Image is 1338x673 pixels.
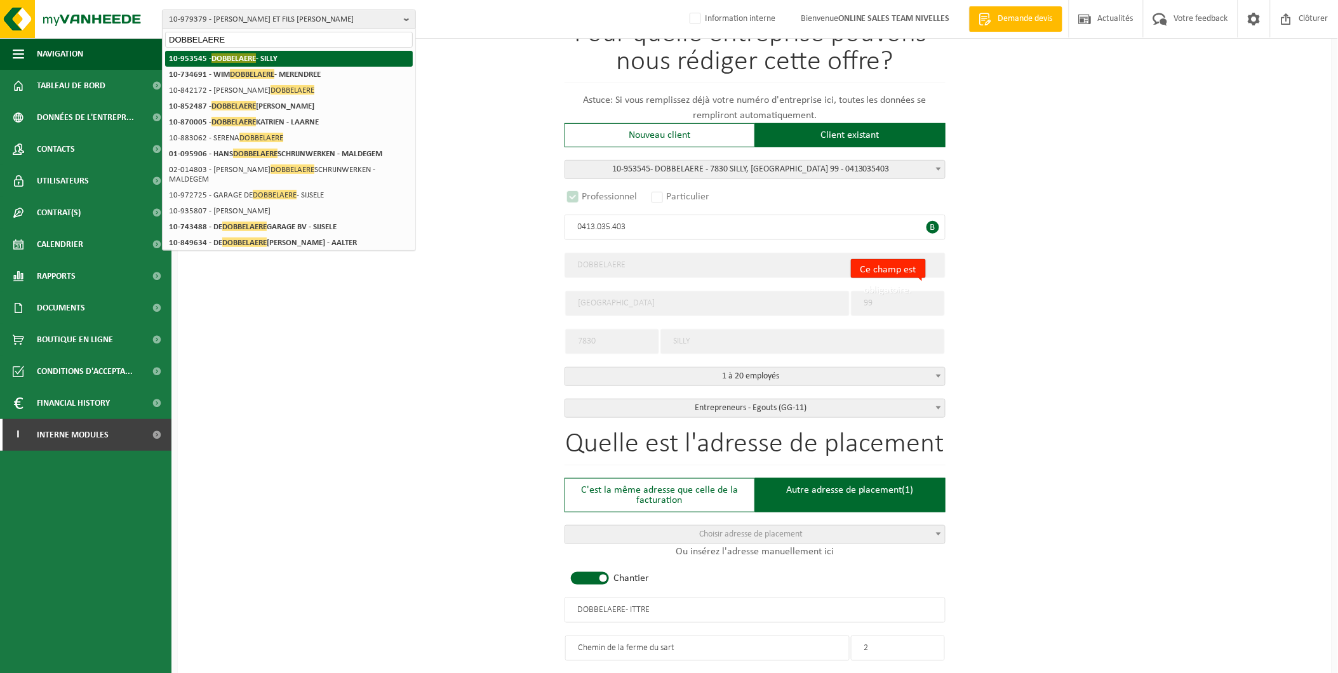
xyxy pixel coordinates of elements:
[565,597,946,623] input: Nom
[755,123,946,147] div: Client existant
[612,164,650,174] span: 10-953545
[271,164,314,174] span: DOBBELAERE
[565,93,946,123] p: Astuce: Si vous remplissez déjà votre numéro d'entreprise ici, toutes les données se rempliront a...
[222,222,267,231] span: DOBBELAERE
[969,6,1062,32] a: Demande devis
[37,419,109,451] span: Interne modules
[165,162,413,187] li: 02-014803 - [PERSON_NAME] SCHRIJNWERKEN - MALDEGEM
[37,102,134,133] span: Données de l'entrepr...
[565,20,946,83] h1: Pour quelle entreprise pouvons-nous rédiger cette offre?
[565,329,659,354] input: code postal
[162,10,416,29] button: 10-979379 - [PERSON_NAME] ET FILS [PERSON_NAME]
[995,13,1056,25] span: Demande devis
[165,83,413,98] li: 10-842172 - [PERSON_NAME]
[169,10,399,29] span: 10-979379 - [PERSON_NAME] ET FILS [PERSON_NAME]
[565,478,755,512] div: C'est la même adresse que celle de la facturation
[13,419,24,451] span: I
[37,292,85,324] span: Documents
[565,367,946,386] span: 1 à 20 employés
[660,329,945,354] input: Ville
[565,215,946,240] input: Numéro d'entreprise
[851,291,945,316] input: Numéro
[169,117,319,126] strong: 10-870005 - KATRIEN - LAARNE
[927,221,939,234] span: B
[230,69,274,79] span: DOBBELAERE
[222,237,267,247] span: DOBBELAERE
[565,161,945,178] span: <span class="highlight"><span class="highlight">10-953545</span></span> - DOBBELAERE - 7830 SILLY...
[699,530,803,539] span: Choisir adresse de placement
[37,229,83,260] span: Calendrier
[165,187,413,203] li: 10-972725 - GARAGE DE - SIJSELE
[37,324,113,356] span: Boutique en ligne
[169,69,321,79] strong: 10-734691 - WIM - MERENDREE
[687,10,775,29] label: Information interne
[565,291,850,316] input: Rue
[565,188,641,206] label: Professionnel
[37,356,133,387] span: Conditions d'accepta...
[165,130,413,146] li: 10-883062 - SERENA
[851,636,945,661] input: Numéro
[565,399,946,418] span: Entrepreneurs - Egouts (GG-11)
[37,387,110,419] span: Financial History
[233,149,278,158] span: DOBBELAERE
[838,14,950,23] strong: ONLINE SALES TEAM NIVELLES
[37,260,76,292] span: Rapports
[211,53,256,63] span: DOBBELAERE
[37,70,105,102] span: Tableau de bord
[649,188,714,206] label: Particulier
[614,573,650,583] label: Chantier
[169,53,278,63] strong: 10-953545 - - SILLY
[169,101,314,110] strong: 10-852487 - [PERSON_NAME]
[37,38,83,70] span: Navigation
[37,197,81,229] span: Contrat(s)
[165,32,413,48] input: Chercher des succursales liées
[565,368,945,385] span: 1 à 20 employés
[271,85,314,95] span: DOBBELAERE
[37,165,89,197] span: Utilisateurs
[37,133,75,165] span: Contacts
[565,253,946,278] input: Nom
[755,478,946,512] div: Autre adresse de placement
[565,123,755,147] div: Nouveau client
[565,636,850,661] input: Rue
[169,222,337,231] strong: 10-743488 - DE GARAGE BV - SIJSELE
[211,101,256,110] span: DOBBELAERE
[169,237,357,247] strong: 10-849634 - DE [PERSON_NAME] - AALTER
[851,259,926,278] label: Ce champ est obligatoire.
[165,203,413,219] li: 10-935807 - [PERSON_NAME]
[565,544,946,559] p: Ou insérez l'adresse manuellement ici
[565,160,946,179] span: <span class="highlight"><span class="highlight">10-953545</span></span> - DOBBELAERE - 7830 SILLY...
[253,190,297,199] span: DOBBELAERE
[169,149,382,158] strong: 01-095906 - HANS SCHRIJNWERKEN - MALDEGEM
[239,133,283,142] span: DOBBELAERE
[565,399,945,417] span: Entrepreneurs - Egouts (GG-11)
[902,485,914,495] span: (1)
[565,430,946,465] h1: Quelle est l'adresse de placement
[211,117,256,126] span: DOBBELAERE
